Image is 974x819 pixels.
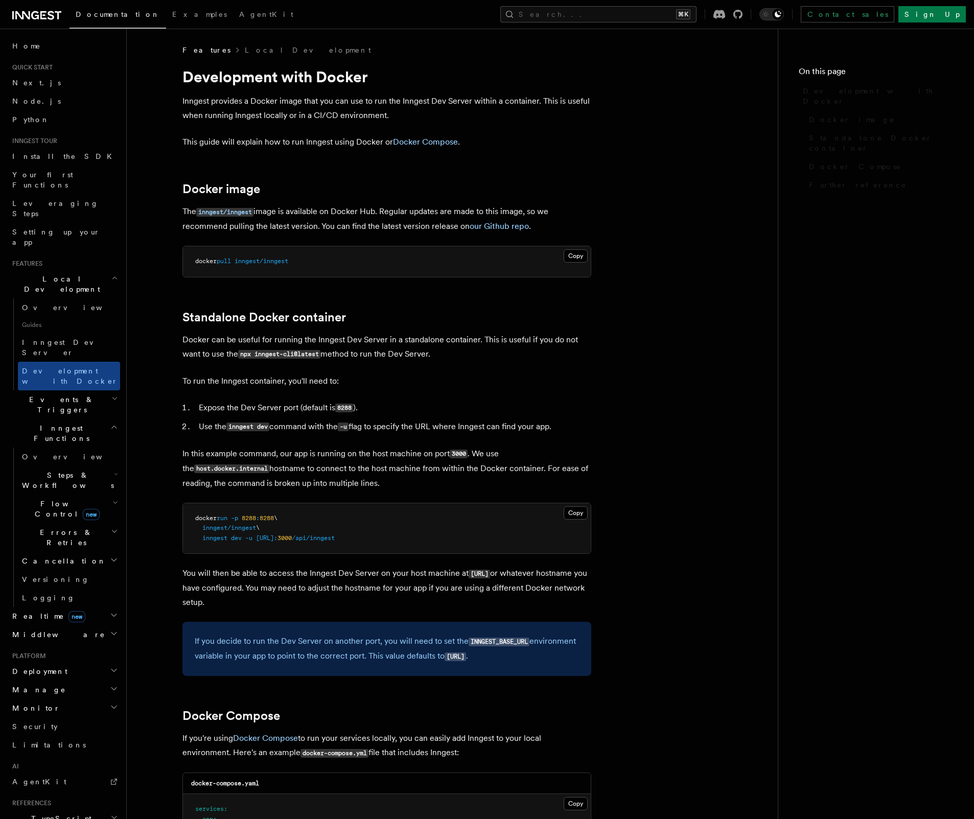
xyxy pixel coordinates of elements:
code: inngest dev [226,423,269,431]
span: Leveraging Steps [12,199,99,218]
h4: On this page [799,65,954,82]
button: Manage [8,681,120,699]
span: docker [195,258,217,265]
code: npx inngest-cli@latest [238,350,320,359]
button: Copy [564,797,588,810]
span: 8288 [260,514,274,522]
span: Development with Docker [22,367,118,385]
span: -p [231,514,238,522]
span: Quick start [8,63,53,72]
p: If you're using to run your services locally, you can easily add Inngest to your local environmen... [182,731,591,760]
a: AgentKit [8,773,120,791]
a: Contact sales [801,6,894,22]
span: Steps & Workflows [18,470,114,490]
code: 3000 [450,450,468,458]
p: Inngest provides a Docker image that you can use to run the Inngest Dev Server within a container... [182,94,591,123]
code: inngest/inngest [196,208,253,217]
span: Your first Functions [12,171,73,189]
li: Expose the Dev Server port (default is ). [196,401,591,415]
code: 8288 [335,404,353,412]
code: host.docker.internal [194,464,269,473]
span: run [217,514,227,522]
span: Logging [22,594,75,602]
span: Overview [22,453,127,461]
a: Inngest Dev Server [18,333,120,362]
span: \ [256,524,260,531]
a: Docker image [805,110,954,129]
button: Errors & Retries [18,523,120,552]
span: Platform [8,652,46,660]
a: Development with Docker [799,82,954,110]
span: Local Development [8,274,111,294]
div: Inngest Functions [8,448,120,607]
span: inngest/inngest [235,258,288,265]
span: Inngest tour [8,137,57,145]
a: Logging [18,589,120,607]
p: This guide will explain how to run Inngest using Docker or . [182,135,591,149]
span: Python [12,115,50,124]
a: Local Development [245,45,371,55]
span: AgentKit [12,778,66,786]
span: : [256,514,260,522]
a: Docker image [182,182,260,196]
a: Documentation [69,3,166,29]
span: Features [182,45,230,55]
a: Overview [18,448,120,466]
a: our Github repo [470,221,529,231]
a: Install the SDK [8,147,120,166]
a: Next.js [8,74,120,92]
span: Setting up your app [12,228,100,246]
a: Node.js [8,92,120,110]
span: new [68,611,85,622]
a: Development with Docker [18,362,120,390]
span: dev [231,534,242,542]
a: Docker Compose [233,733,298,743]
span: \ [274,514,277,522]
span: AgentKit [239,10,293,18]
button: Copy [564,506,588,520]
span: pull [217,258,231,265]
code: docker-compose.yml [300,749,368,758]
span: -u [245,534,252,542]
span: Inngest Dev Server [22,338,109,357]
button: Events & Triggers [8,390,120,419]
span: References [8,799,51,807]
span: Documentation [76,10,160,18]
span: docker [195,514,217,522]
p: In this example command, our app is running on the host machine on port . We use the hostname to ... [182,447,591,490]
code: docker-compose.yaml [191,780,259,787]
p: If you decide to run the Dev Server on another port, you will need to set the environment variabl... [195,634,579,664]
span: Home [12,41,41,51]
code: [URL] [445,652,466,661]
span: Versioning [22,575,89,583]
button: Copy [564,249,588,263]
a: Leveraging Steps [8,194,120,223]
span: new [83,509,100,520]
span: Standalone Docker container [809,133,954,153]
button: Steps & Workflows [18,466,120,495]
kbd: ⌘K [676,9,690,19]
a: Overview [18,298,120,317]
a: Standalone Docker container [805,129,954,157]
p: You will then be able to access the Inngest Dev Server on your host machine at or whatever hostna... [182,566,591,610]
a: Further reference [805,176,954,194]
p: Docker can be useful for running the Inngest Dev Server in a standalone container. This is useful... [182,333,591,362]
a: Examples [166,3,233,28]
span: Guides [18,317,120,333]
span: Errors & Retries [18,527,111,548]
a: AgentKit [233,3,299,28]
span: : [224,805,227,812]
code: -u [338,423,349,431]
span: Events & Triggers [8,394,111,415]
button: Realtimenew [8,607,120,625]
span: AI [8,762,19,770]
span: /api/inngest [292,534,335,542]
button: Cancellation [18,552,120,570]
button: Monitor [8,699,120,717]
span: Limitations [12,741,86,749]
a: Sign Up [898,6,966,22]
p: To run the Inngest container, you'll need to: [182,374,591,388]
a: Home [8,37,120,55]
span: Monitor [8,703,60,713]
span: Inngest Functions [8,423,110,443]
